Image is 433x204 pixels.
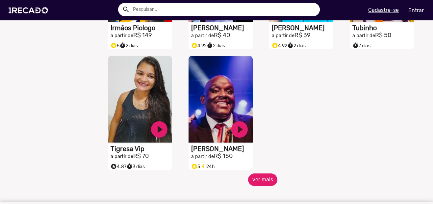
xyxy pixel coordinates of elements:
[120,3,131,15] button: Example home icon
[191,153,253,160] h2: R$ 150
[404,5,428,16] a: Entrar
[352,24,414,32] h1: Tubinho
[191,145,253,153] h1: [PERSON_NAME]
[191,162,197,170] i: Selo super talento
[119,42,126,49] small: timer
[207,41,213,49] i: timer
[111,24,172,32] h1: Irmãos Piologo
[111,42,117,49] small: stars
[189,56,253,143] video: S1RECADO vídeos dedicados para fãs e empresas
[111,43,119,49] span: 5
[272,42,278,49] small: stars
[111,33,133,38] small: a partir de
[352,41,359,49] i: timer
[191,43,207,49] span: 4.92
[119,43,138,49] span: 2 dias
[207,42,213,49] small: timer
[111,153,172,160] h2: R$ 70
[191,41,197,49] i: Selo super talento
[200,162,206,170] i: bolt
[111,145,172,153] h1: Tigresa Vip
[287,43,306,49] span: 2 dias
[207,43,225,49] span: 2 dias
[149,120,169,139] a: play_circle_filled
[126,164,145,170] span: 3 dias
[191,33,214,38] small: a partir de
[272,32,333,39] h2: R$ 39
[352,43,370,49] span: 7 dias
[191,24,253,32] h1: [PERSON_NAME]
[126,163,133,170] small: timer
[191,163,197,170] small: stars
[128,3,320,16] input: Pesquisar...
[126,162,133,170] i: timer
[272,33,294,38] small: a partir de
[352,32,414,39] h2: R$ 50
[352,33,375,38] small: a partir de
[200,163,206,170] small: bolt
[287,42,293,49] small: timer
[191,32,253,39] h2: R$ 40
[191,42,197,49] small: stars
[111,154,133,159] small: a partir de
[272,43,287,49] span: 4.92
[230,120,249,139] a: play_circle_filled
[111,163,117,170] small: stars
[272,24,333,32] h1: [PERSON_NAME]
[272,41,278,49] i: Selo super talento
[352,42,359,49] small: timer
[122,6,130,13] mat-icon: Example home icon
[119,41,126,49] i: timer
[200,164,215,170] span: 24h
[191,164,200,170] span: 5
[111,164,126,170] span: 4.87
[368,7,399,13] u: Cadastre-se
[191,154,214,159] small: a partir de
[111,32,172,39] h2: R$ 149
[111,162,117,170] i: Selo super talento
[108,56,172,143] video: S1RECADO vídeos dedicados para fãs e empresas
[248,173,277,186] button: ver mais
[287,41,293,49] i: timer
[111,41,117,49] i: Selo super talento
